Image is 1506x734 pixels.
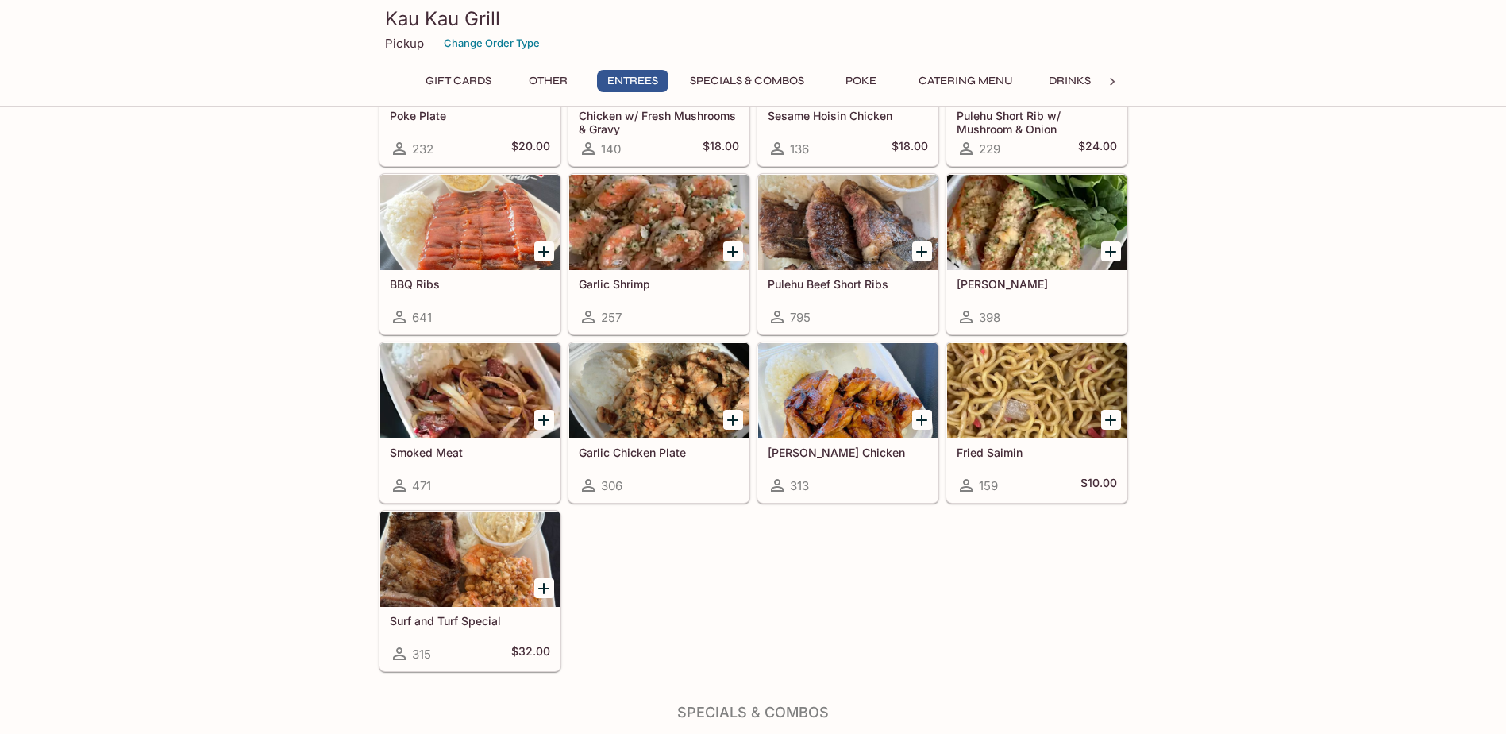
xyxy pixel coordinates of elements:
div: Garlic Chicken Plate [569,343,749,438]
h3: Kau Kau Grill [385,6,1122,31]
button: Specials & Combos [681,70,813,92]
a: Garlic Shrimp257 [568,174,749,334]
a: Garlic Chicken Plate306 [568,342,749,503]
a: [PERSON_NAME]398 [946,174,1127,334]
span: 313 [790,478,809,493]
a: Fried Saimin159$10.00 [946,342,1127,503]
div: Teri Chicken [758,343,938,438]
h5: Sesame Hoisin Chicken [768,109,928,122]
div: Pulehu Beef Short Ribs [758,175,938,270]
a: Surf and Turf Special315$32.00 [379,511,560,671]
a: [PERSON_NAME] Chicken313 [757,342,938,503]
h5: $18.00 [703,139,739,158]
button: Add Teri Chicken [912,410,932,430]
button: Change Order Type [437,31,547,56]
button: Other [513,70,584,92]
h5: Fried Saimin [957,446,1117,459]
button: Entrees [597,70,668,92]
button: Add Surf and Turf Special [534,578,554,598]
button: Add BBQ Ribs [534,241,554,261]
button: Add Garlic Ahi [1101,241,1121,261]
a: Pulehu Beef Short Ribs795 [757,174,938,334]
button: Poke [826,70,897,92]
span: 398 [979,310,1000,325]
span: 140 [601,141,621,156]
h5: $20.00 [511,139,550,158]
button: Add Smoked Meat [534,410,554,430]
span: 257 [601,310,622,325]
h5: $18.00 [892,139,928,158]
h5: Poke Plate [390,109,550,122]
span: 229 [979,141,1000,156]
button: Gift Cards [417,70,500,92]
span: 306 [601,478,622,493]
h5: Smoked Meat [390,446,550,459]
a: Smoked Meat471 [379,342,560,503]
h5: Surf and Turf Special [390,614,550,628]
h5: Garlic Shrimp [579,277,739,291]
h5: $10.00 [1080,476,1117,495]
h5: Chicken w/ Fresh Mushrooms & Gravy [579,109,739,135]
h5: [PERSON_NAME] [957,277,1117,291]
div: Smoked Meat [380,343,560,438]
h5: [PERSON_NAME] Chicken [768,446,928,459]
span: 136 [790,141,809,156]
div: Fried Saimin [947,343,1127,438]
span: 795 [790,310,811,325]
button: Drinks [1034,70,1106,92]
button: Add Garlic Chicken Plate [723,410,743,430]
span: 641 [412,310,432,325]
div: Surf and Turf Special [380,512,560,607]
div: Garlic Shrimp [569,175,749,270]
a: BBQ Ribs641 [379,174,560,334]
h5: Pulehu Short Rib w/ Mushroom & Onion [957,109,1117,135]
p: Pickup [385,36,424,51]
h5: Garlic Chicken Plate [579,446,739,459]
button: Catering Menu [910,70,1022,92]
span: 315 [412,647,431,662]
h5: $24.00 [1078,139,1117,158]
h5: $32.00 [511,644,550,663]
h5: BBQ Ribs [390,277,550,291]
button: Add Pulehu Beef Short Ribs [912,241,932,261]
div: Garlic Ahi [947,175,1127,270]
span: 471 [412,478,431,493]
h4: Specials & Combos [379,704,1128,721]
span: 232 [412,141,433,156]
h5: Pulehu Beef Short Ribs [768,277,928,291]
span: 159 [979,478,998,493]
div: BBQ Ribs [380,175,560,270]
button: Add Fried Saimin [1101,410,1121,430]
button: Add Garlic Shrimp [723,241,743,261]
